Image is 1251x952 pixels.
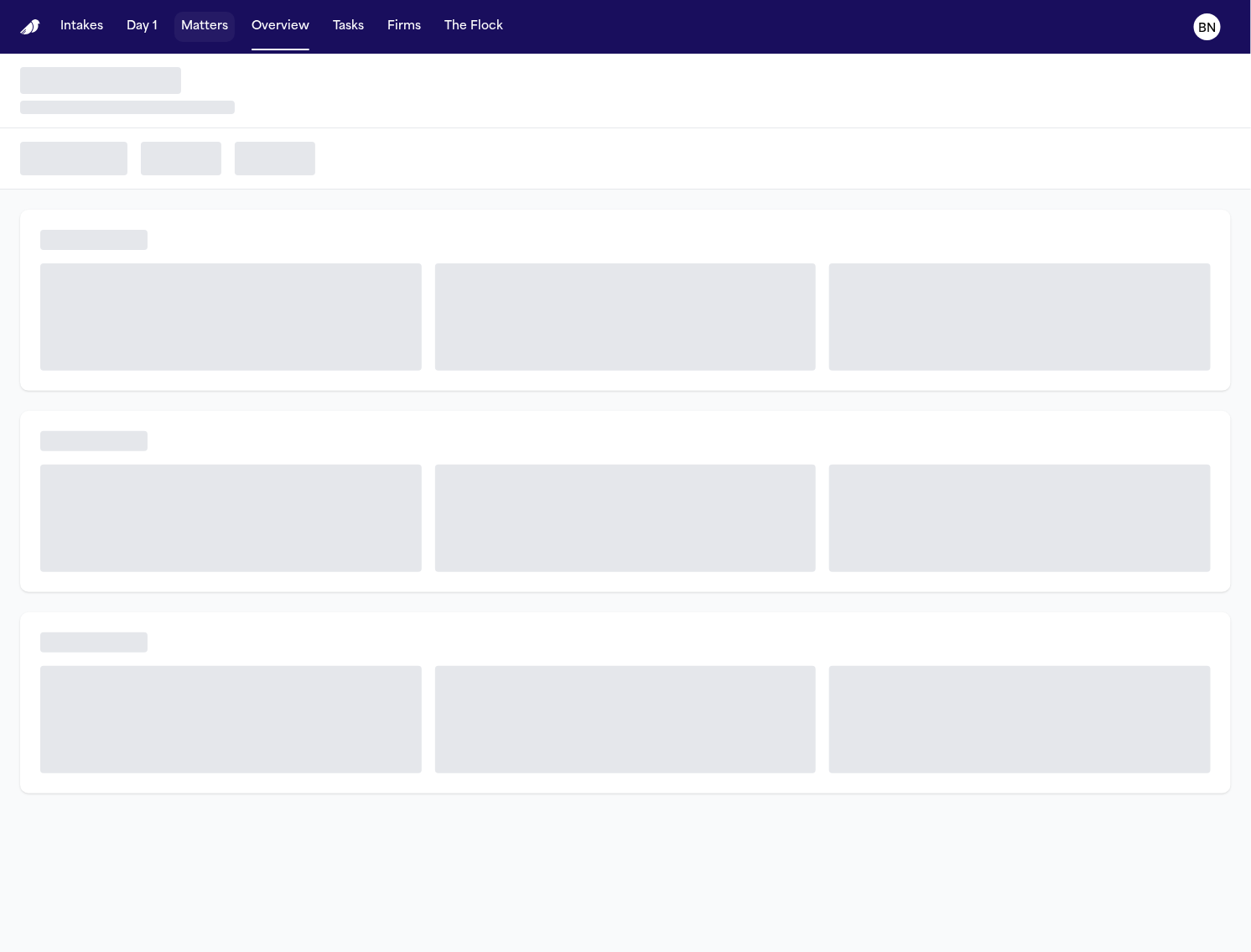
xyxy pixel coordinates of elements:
[326,12,371,42] button: Tasks
[174,12,235,42] button: Matters
[381,12,428,42] button: Firms
[20,19,40,35] img: Finch Logo
[438,12,510,42] button: The Flock
[120,12,164,42] button: Day 1
[245,12,316,42] button: Overview
[54,12,110,42] button: Intakes
[20,19,40,35] a: Home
